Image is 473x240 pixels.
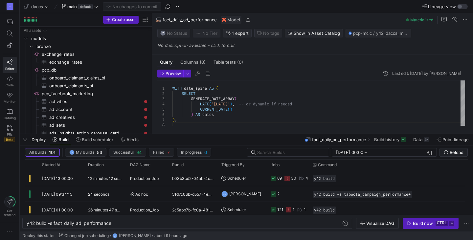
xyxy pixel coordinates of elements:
[277,170,282,186] div: 89
[25,202,465,218] div: Press SPACE to select this row.
[36,43,148,50] span: bronze
[200,107,228,112] span: CURRENT_DATE
[168,170,217,186] div: b03b3cd2-04ab-4c9b-aa18-ff204d755d49
[25,170,465,186] div: Press SPACE to select this row.
[73,134,116,145] button: Build scheduler
[109,148,146,157] button: Successful94
[112,17,136,22] span: Create asset
[3,194,17,219] button: Getstarted
[227,17,240,22] span: Model
[25,186,465,202] div: Press SPACE to select this row.
[221,191,228,197] div: LK
[42,51,148,58] span: exchange_rates​​​​​​​​
[22,74,149,82] a: onboard_claimant_claims_bi​​​​​​​​​
[157,101,165,107] div: 4
[312,137,366,142] span: fact_daily_ad_performance
[22,113,149,121] a: ad_creatives​​​​​​​​​
[232,31,249,36] span: 1 expert
[25,148,60,157] button: All builds101
[257,150,324,155] input: Search Builds
[428,4,456,9] span: Lineage view
[3,106,17,122] a: Catalog
[88,207,130,212] y42-duration: 26 minutes 47 seconds
[371,134,409,145] button: Build history
[136,150,142,155] span: 94
[42,90,148,98] span: pcp_facebook_marketing​​​​​​​​
[76,150,94,155] span: My builds
[5,67,14,71] span: Editor
[160,31,187,36] span: No Status
[3,90,17,106] a: Monitor
[193,29,220,37] button: No tierNo Tier
[168,202,217,217] div: 2c5abb7b-fc0a-4812-a944-03bec1e6afa3
[294,31,340,36] span: Show in Asset Catalog
[314,176,335,181] span: y42 build
[157,86,165,91] div: 1
[49,74,142,82] span: onboard_claimant_claims_bi​​​​​​​​​
[436,221,448,226] kbd: ctrl
[31,35,148,42] span: models
[50,134,72,145] button: Build
[113,150,134,155] span: Successful
[88,192,109,197] y42-duration: 24 seconds
[172,163,184,167] span: Run Id
[22,129,149,137] a: ads_insights_action_carousel_card​​​​​​​​​
[22,66,149,74] div: Press SPACE to select this row.
[168,186,217,202] div: 51d7c06b-d557-4e9e-9e05-1d3e7df3a39a
[42,163,60,167] span: Started At
[153,150,165,155] span: Failed
[22,58,149,66] div: Press SPACE to select this row.
[22,50,149,58] div: Press SPACE to select this row.
[196,31,201,36] img: No tier
[82,137,113,142] span: Build scheduler
[235,96,237,101] span: (
[22,98,149,105] a: activities​​​​​​​​​
[230,101,232,107] span: )
[216,86,218,91] span: (
[57,231,189,240] button: Changed job schedulingLK[PERSON_NAME]about 9 hours ago
[229,186,261,202] span: [PERSON_NAME]
[22,74,149,82] div: Press SPACE to select this row.
[22,105,149,113] a: ad_account​​​​​​​​​
[22,98,149,105] div: Press SPACE to select this row.
[434,134,472,145] button: Point lineage
[177,148,211,157] button: In progress0
[42,176,73,181] span: [DATE] 13:00:00
[181,150,202,155] span: In progress
[202,112,214,117] span: dates
[112,233,118,238] div: LK
[130,202,159,218] span: Production_Job
[314,208,335,212] span: y42 build
[49,82,142,90] span: onboard_claimants_bi​​​​​​​​​
[277,202,283,217] div: 121
[118,134,142,145] button: Alerts
[157,43,470,48] p: No description available - click to edit
[119,233,151,238] span: [PERSON_NAME]
[166,71,181,76] span: Preview
[22,82,149,90] a: onboard_claimants_bi​​​​​​​​​
[172,117,175,122] span: )
[31,4,43,9] span: daccs
[22,82,149,90] div: Press SPACE to select this row.
[305,170,308,186] div: 4
[4,209,15,217] span: Get started
[22,27,149,34] div: Press SPACE to select this row.
[212,101,230,107] span: '[DATE]'
[172,86,182,91] span: WITH
[175,117,177,122] span: ,
[3,1,17,12] a: D
[32,137,46,142] span: Deploy
[160,60,172,64] span: Query
[157,91,165,96] div: 2
[49,58,142,66] span: exchange_rates​​​​​​​​​
[149,148,174,157] button: Failed7
[230,107,232,112] span: )
[157,70,183,77] button: Preview
[130,186,164,202] span: Ad hoc
[67,4,77,9] span: main
[22,42,149,50] div: Press SPACE to select this row.
[130,171,159,186] span: Production_Job
[356,218,399,229] button: Visualize DAG
[22,233,54,238] span: Deploy this state:
[410,134,432,145] button: Data2K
